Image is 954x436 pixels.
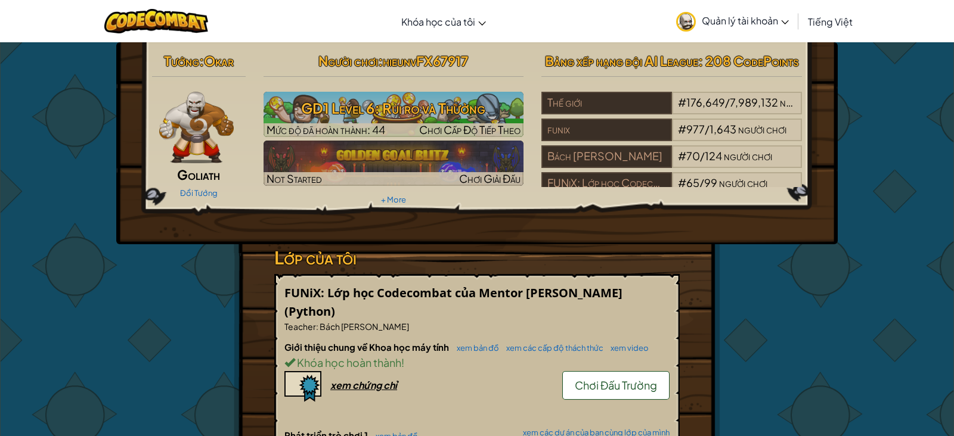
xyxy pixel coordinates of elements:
span: Khóa học của tôi [401,15,475,28]
span: Not Started [267,172,322,185]
span: Tiếng Việt [808,15,853,28]
span: Giới thiệu chung về Khoa học máy tính [284,341,451,353]
span: 65 [686,176,699,189]
img: Golden Goal [264,141,524,186]
div: Bách [PERSON_NAME] [541,145,671,168]
span: Quản lý tài khoản [702,14,789,27]
span: # [678,122,686,136]
span: / [700,149,705,163]
span: hieunvFX67917 [383,52,468,69]
h3: GD1 Level 6: Rủi ro và Thưởng [264,95,524,122]
span: người chơi [780,95,828,109]
span: (Python) [284,303,335,319]
div: xem chứng chỉ [330,379,397,391]
img: certificate-icon.png [284,371,321,402]
span: Bách [PERSON_NAME] [318,321,409,332]
span: 7,989,132 [730,95,778,109]
span: : [378,52,383,69]
span: 70 [686,149,700,163]
a: + More [381,195,406,204]
span: người chơi [724,149,772,163]
span: người chơi [719,176,767,189]
span: / [705,122,710,136]
span: 124 [705,149,722,163]
span: người chơi [738,122,786,136]
span: Chơi Cấp Độ Tiếp Theo [419,123,521,136]
span: : [316,321,318,332]
span: Teacher [284,321,316,332]
span: Tướng [164,52,199,69]
a: FUNiX: Lớp học Codecombat của Mentor [PERSON_NAME]#65/99người chơi [541,183,802,197]
a: funix#977/1,643người chơi [541,130,802,144]
a: Thế giới#176,649/7,989,132người chơi [541,103,802,117]
a: xem bản đồ [451,343,499,353]
img: GD1 Level 6: Rủi ro và Thưởng [264,92,524,137]
span: Mức độ đã hoàn thành: 44 [267,123,385,136]
span: / [699,176,704,189]
a: xem video [605,343,649,353]
span: FUNiX: Lớp học Codecombat của Mentor [PERSON_NAME] [284,285,622,301]
h3: Lớp của tôi [274,244,680,271]
span: Chơi Giải Đấu [459,172,521,185]
span: Khóa học hoàn thành [295,356,401,369]
span: 99 [704,176,717,189]
span: / [725,95,730,109]
span: : [199,52,204,69]
span: # [678,149,686,163]
img: CodeCombat logo [104,9,209,33]
a: xem chứng chỉ [284,379,397,391]
span: : 208 CodePoints [698,52,799,69]
div: Thế giới [541,92,671,114]
span: Goliath [177,166,220,183]
span: Okar [204,52,234,69]
a: Bách [PERSON_NAME]#70/124người chơi [541,157,802,170]
a: Not StartedChơi Giải Đấu [264,141,524,186]
span: 977 [686,122,705,136]
span: Chơi Đấu Trường [575,378,657,392]
span: 176,649 [686,95,725,109]
a: Chơi Cấp Độ Tiếp Theo [264,92,524,137]
div: funix [541,119,671,141]
a: Đổi Tướng [180,188,218,198]
img: goliath-pose.png [159,92,234,163]
span: # [678,95,686,109]
a: Khóa học của tôi [395,5,492,38]
a: Tiếng Việt [802,5,859,38]
div: FUNiX: Lớp học Codecombat của Mentor [PERSON_NAME] [541,172,671,195]
span: 1,643 [710,122,736,136]
a: xem các cấp độ thách thức [500,343,603,353]
span: # [678,176,686,189]
img: avatar [676,12,696,32]
a: Quản lý tài khoản [670,2,795,40]
span: Người chơi [318,52,378,69]
span: Bảng xếp hạng đội AI League [545,52,698,69]
span: ! [401,356,404,369]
